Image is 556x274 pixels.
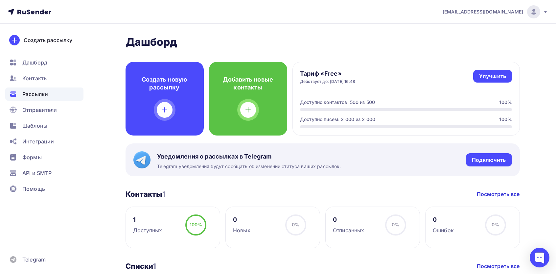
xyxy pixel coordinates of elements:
a: Дашборд [5,56,83,69]
div: 0 [433,216,454,224]
h3: Списки [126,262,156,271]
div: 0 [233,216,250,224]
a: Отправители [5,103,83,116]
div: 100% [499,99,512,106]
div: Новых [233,226,250,234]
span: [EMAIL_ADDRESS][DOMAIN_NAME] [443,9,523,15]
div: Действует до: [DATE] 16:48 [300,79,356,84]
a: Контакты [5,72,83,85]
h4: Тариф «Free» [300,70,356,78]
span: Telegram [22,256,46,263]
a: Посмотреть все [477,262,520,270]
div: Отписанных [333,226,364,234]
div: Подключить [472,156,506,164]
span: Telegram уведомления будут сообщать об изменении статуса ваших рассылок. [157,163,341,170]
h4: Добавить новые контакты [220,76,277,91]
span: Интеграции [22,137,54,145]
span: Контакты [22,74,48,82]
div: Доступно писем: 2 000 из 2 000 [300,116,375,123]
div: 0 [333,216,364,224]
div: Улучшить [479,72,506,80]
a: Посмотреть все [477,190,520,198]
span: Формы [22,153,42,161]
span: Рассылки [22,90,48,98]
div: Ошибок [433,226,454,234]
span: 0% [392,222,399,227]
a: Рассылки [5,87,83,101]
h3: Контакты [126,189,166,199]
div: Доступных [133,226,162,234]
a: [EMAIL_ADDRESS][DOMAIN_NAME] [443,5,548,18]
span: Отправители [22,106,57,114]
div: Доступно контактов: 500 из 500 [300,99,375,106]
div: Создать рассылку [24,36,72,44]
span: API и SMTP [22,169,52,177]
span: 0% [492,222,499,227]
span: Дашборд [22,59,47,66]
a: Формы [5,151,83,164]
span: 1 [153,262,156,270]
h4: Создать новую рассылку [136,76,193,91]
div: 100% [499,116,512,123]
span: 100% [190,222,202,227]
a: Шаблоны [5,119,83,132]
span: 0% [292,222,299,227]
div: 1 [133,216,162,224]
span: Помощь [22,185,45,193]
span: Шаблоны [22,122,47,130]
span: 1 [162,190,166,198]
h2: Дашборд [126,36,520,49]
span: Уведомления о рассылках в Telegram [157,153,341,161]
